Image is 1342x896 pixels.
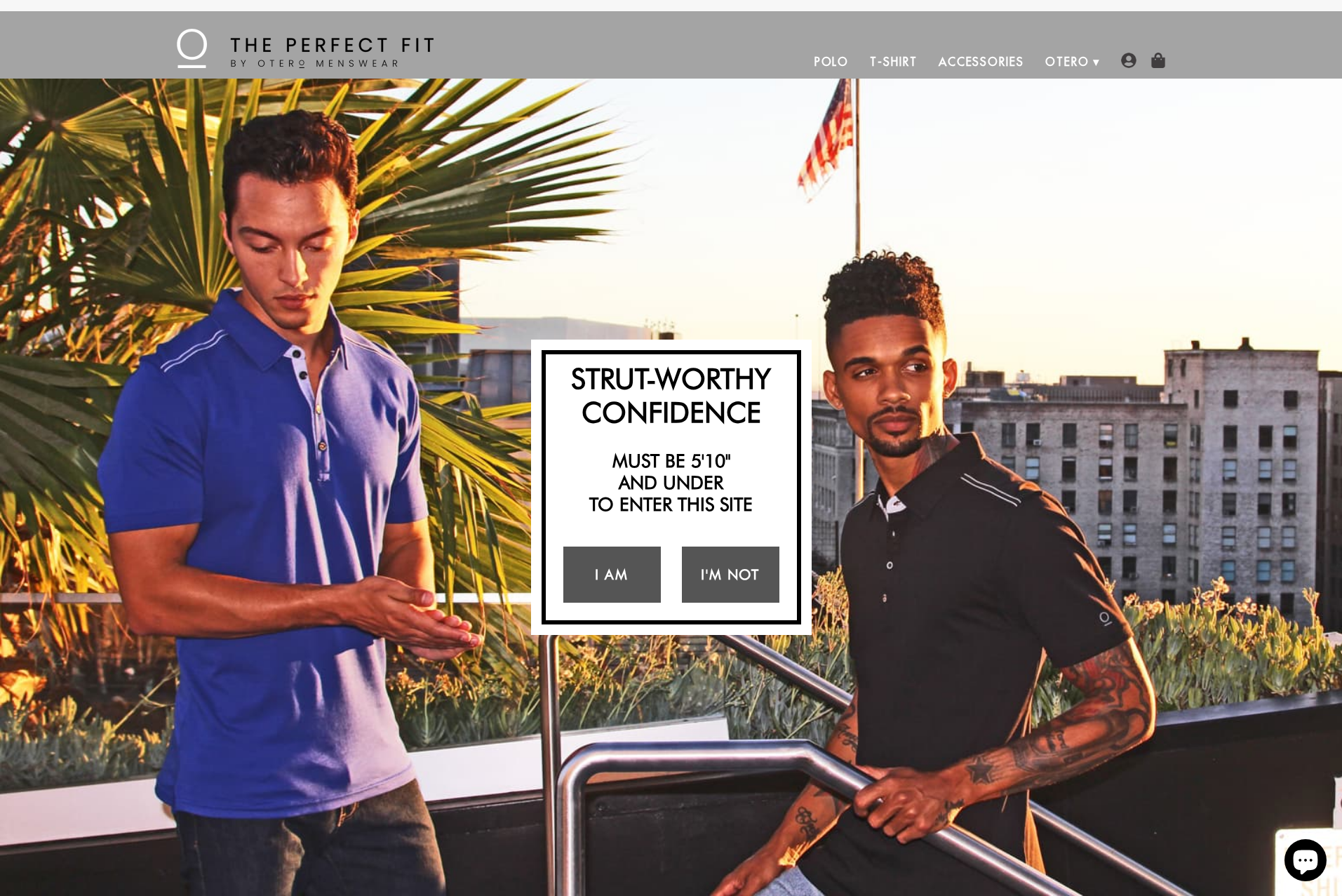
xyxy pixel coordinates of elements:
img: shopping-bag-icon.png [1150,53,1166,68]
a: Accessories [928,45,1035,79]
a: I'm Not [682,547,779,603]
h2: Must be 5'10" and under to enter this site [553,450,790,516]
img: user-account-icon.png [1121,53,1136,68]
a: T-Shirt [859,45,927,79]
a: Otero [1035,45,1100,79]
a: Polo [804,45,860,79]
a: I Am [563,547,661,603]
h2: Strut-Worthy Confidence [553,361,790,429]
img: The Perfect Fit - by Otero Menswear - Logo [177,29,434,68]
inbox-online-store-chat: Shopify online store chat [1280,839,1331,885]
